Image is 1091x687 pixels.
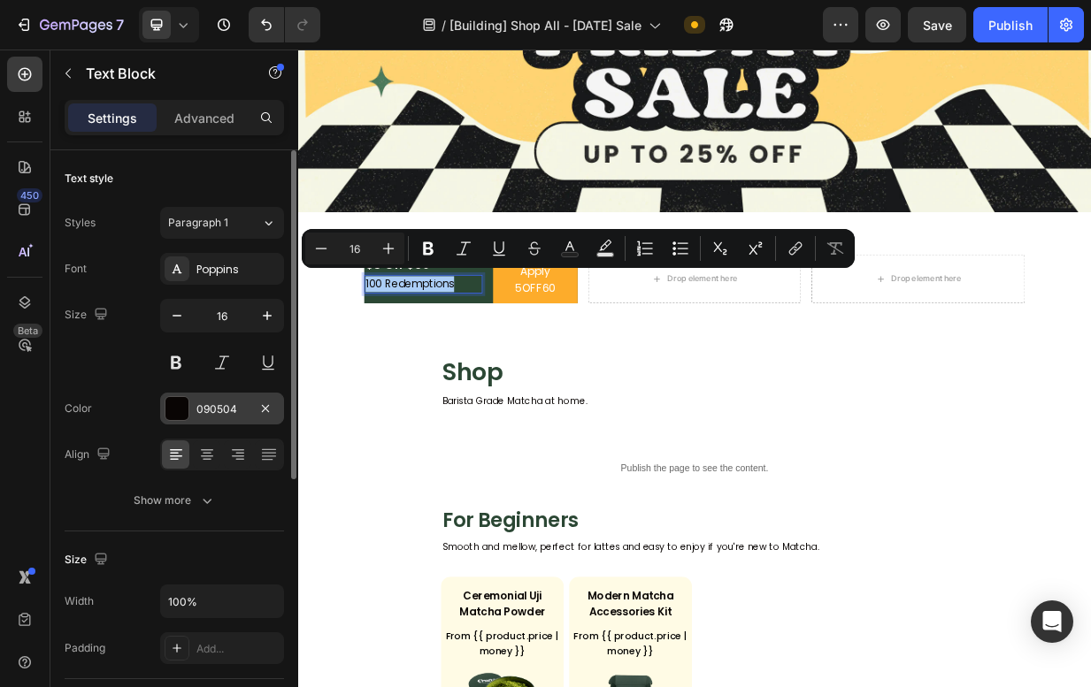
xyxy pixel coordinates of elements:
span: Paragraph 1 [168,215,228,231]
p: Smooth and mellow, perfect for lattes and easy to enjoy if you're new to Matcha. [193,657,869,676]
div: Editor contextual toolbar [302,229,855,268]
div: Drop element here [795,300,888,314]
span: / [442,16,446,34]
button: 7 [7,7,132,42]
p: Text Block [86,63,236,84]
div: Publish [988,16,1033,34]
div: Add... [196,641,280,657]
div: Width [65,593,94,609]
div: Font [65,261,87,277]
div: Size [65,548,111,572]
h2: Shop [191,410,871,452]
div: Open Intercom Messenger [1031,600,1073,643]
div: Drop element here [495,300,588,314]
p: Barista Grade Matcha at home. [193,461,869,479]
div: Undo/Redo [249,7,320,42]
div: Beta [13,324,42,338]
div: Styles [65,215,96,231]
button: Paragraph 1 [160,207,284,239]
h2: For Beginners [191,613,871,648]
p: Settings [88,109,137,127]
span: Save [923,18,952,33]
div: Size [65,303,111,327]
p: 7 [116,14,124,35]
input: Auto [161,585,283,617]
div: 450 [17,188,42,202]
button: Show more [65,485,284,516]
div: 090504 [196,401,248,417]
button: Save [908,7,966,42]
button: Publish [973,7,1048,42]
div: Text style [65,171,113,187]
div: Poppins [196,262,280,278]
div: Align [65,443,114,467]
p: Advanced [174,109,234,127]
iframe: Design area [298,50,1091,687]
div: Show more [134,492,216,509]
span: [Building] Shop All - [DATE] Sale [449,16,642,34]
div: Color [65,401,92,416]
div: Padding [65,640,105,656]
